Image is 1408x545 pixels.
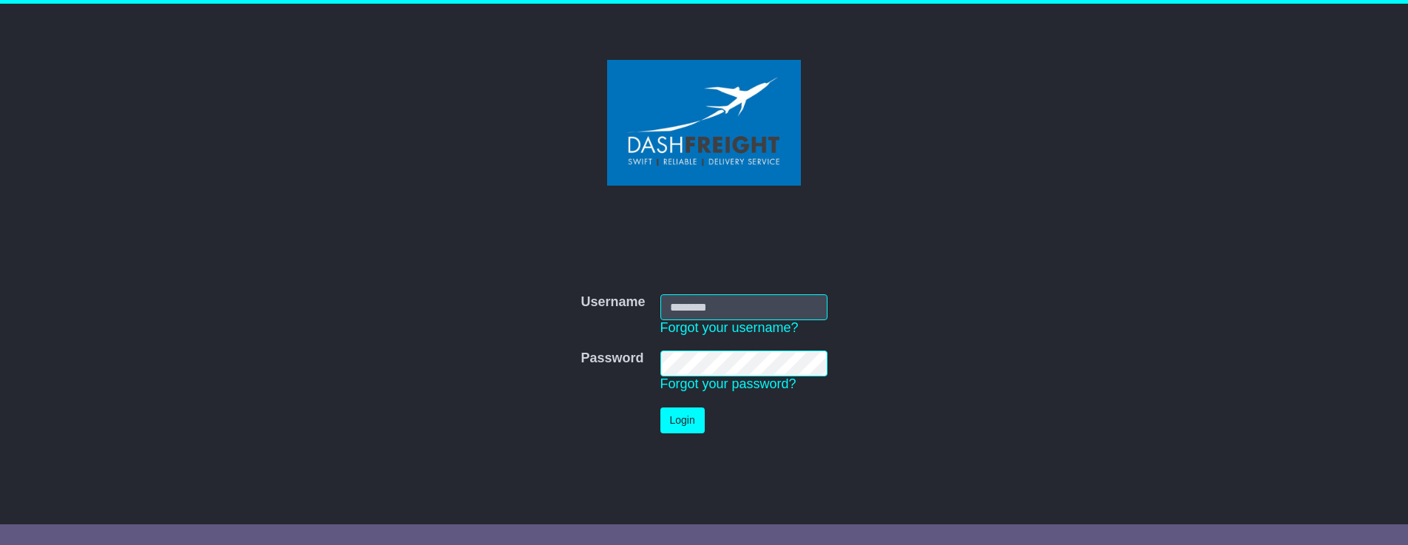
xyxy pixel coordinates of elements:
button: Login [660,407,705,433]
label: Username [581,294,645,311]
label: Password [581,351,643,367]
a: Forgot your username? [660,320,799,335]
a: Forgot your password? [660,376,796,391]
img: Dash Freight [607,60,801,186]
